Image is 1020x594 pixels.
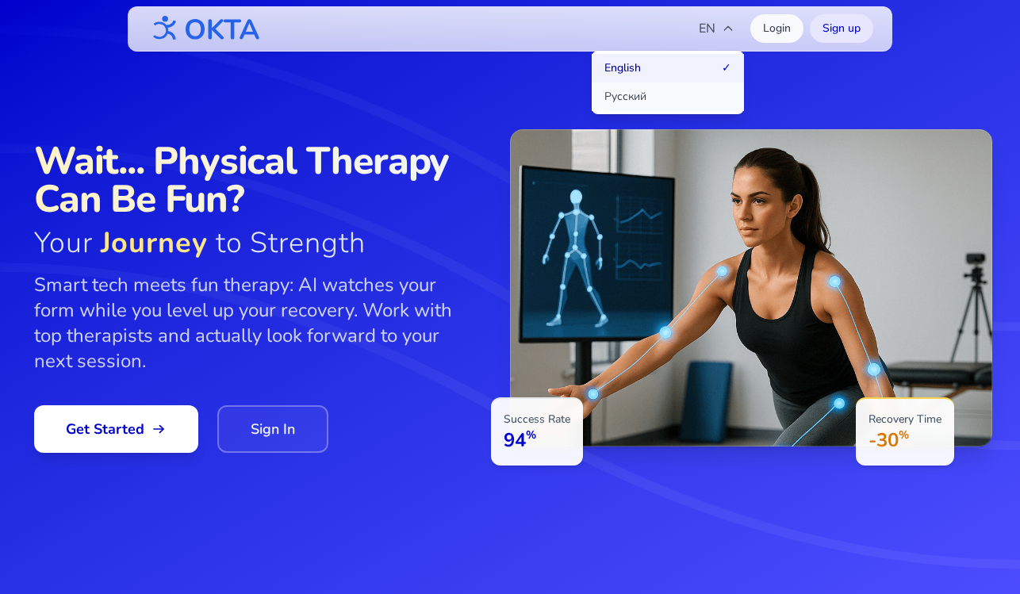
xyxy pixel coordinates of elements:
[592,54,744,82] button: English
[722,60,731,76] span: ✓
[699,19,734,38] span: EN
[592,51,744,114] div: EN
[592,82,744,111] button: Русский
[689,13,744,44] button: EN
